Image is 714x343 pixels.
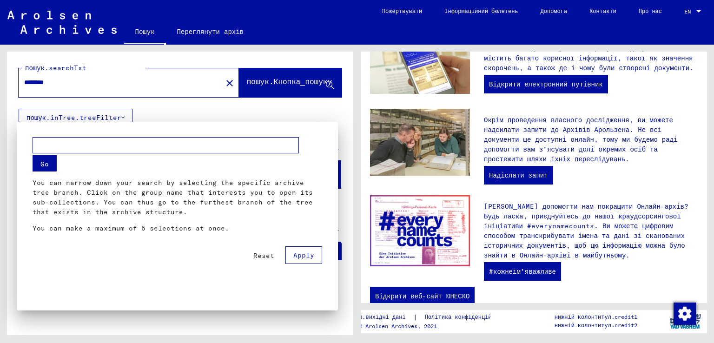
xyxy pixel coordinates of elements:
div: Зміна згоди [673,302,695,324]
button: Go [33,155,57,171]
button: Reset [246,247,282,264]
span: Reset [253,251,274,259]
button: Apply [285,246,322,264]
p: You can narrow down your search by selecting the specific archive tree branch. Click on the group... [33,178,322,217]
p: You can make a maximum of 5 selections at once. [33,223,322,233]
img: Зміна згоди [674,303,696,325]
span: Apply [293,251,314,259]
